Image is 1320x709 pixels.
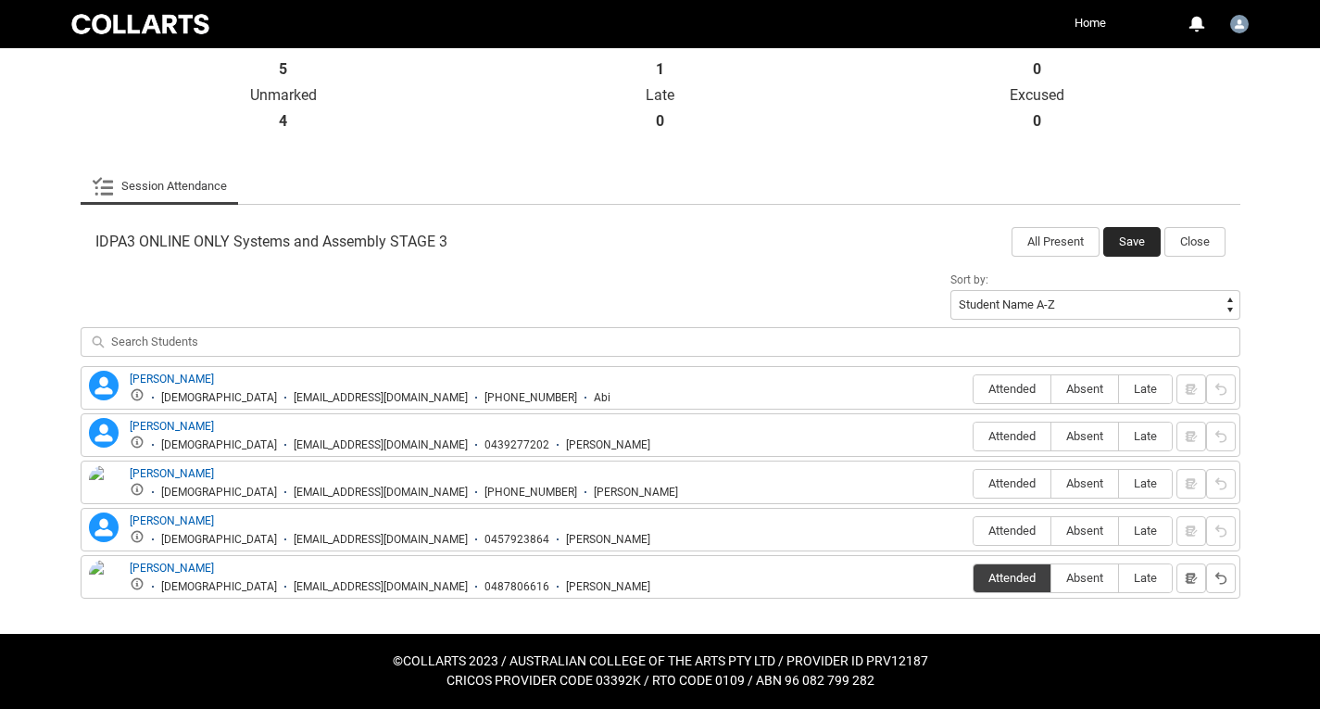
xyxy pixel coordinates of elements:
[89,371,119,400] lightning-icon: Abirami Rajan
[1103,227,1161,257] button: Save
[161,391,277,405] div: [DEMOGRAPHIC_DATA]
[484,486,577,500] div: [PHONE_NUMBER]
[566,438,650,452] div: [PERSON_NAME]
[1230,15,1249,33] img: Tom.Eames
[130,562,214,575] a: [PERSON_NAME]
[92,168,227,205] a: Session Attendance
[656,60,664,79] strong: 1
[471,86,849,105] p: Late
[484,391,577,405] div: [PHONE_NUMBER]
[1206,374,1236,404] button: Reset
[130,373,214,386] a: [PERSON_NAME]
[1070,9,1111,37] a: Home
[294,391,468,405] div: [EMAIL_ADDRESS][DOMAIN_NAME]
[161,533,277,547] div: [DEMOGRAPHIC_DATA]
[89,465,119,506] img: Jasmin Marks
[484,438,549,452] div: 0439277202
[974,476,1050,490] span: Attended
[294,486,468,500] div: [EMAIL_ADDRESS][DOMAIN_NAME]
[1206,422,1236,451] button: Reset
[950,273,988,286] span: Sort by:
[849,86,1226,105] p: Excused
[1164,227,1226,257] button: Close
[974,382,1050,396] span: Attended
[974,429,1050,443] span: Attended
[1119,571,1172,585] span: Late
[594,391,610,405] div: Abi
[1012,227,1100,257] button: All Present
[1033,112,1041,131] strong: 0
[974,524,1050,538] span: Attended
[484,580,549,594] div: 0487806616
[81,327,1240,357] input: Search Students
[81,168,238,205] li: Session Attendance
[1119,382,1172,396] span: Late
[1226,7,1253,37] button: User Profile Tom.Eames
[279,112,287,131] strong: 4
[1051,382,1118,396] span: Absent
[1051,524,1118,538] span: Absent
[1051,571,1118,585] span: Absent
[566,533,650,547] div: [PERSON_NAME]
[161,486,277,500] div: [DEMOGRAPHIC_DATA]
[89,418,119,448] lightning-icon: Celeste Barker
[294,580,468,594] div: [EMAIL_ADDRESS][DOMAIN_NAME]
[89,513,119,542] lightning-icon: Margot Nuske
[89,560,119,601] img: Zoe Kinsella
[294,533,468,547] div: [EMAIL_ADDRESS][DOMAIN_NAME]
[279,60,287,79] strong: 5
[95,233,447,251] span: IDPA3 ONLINE ONLY Systems and Assembly STAGE 3
[1206,469,1236,499] button: Reset
[974,571,1050,585] span: Attended
[95,86,472,105] p: Unmarked
[1033,60,1041,79] strong: 0
[1206,563,1236,593] button: Reset
[130,514,214,527] a: [PERSON_NAME]
[1119,429,1172,443] span: Late
[130,420,214,433] a: [PERSON_NAME]
[161,438,277,452] div: [DEMOGRAPHIC_DATA]
[594,486,678,500] div: [PERSON_NAME]
[656,112,664,131] strong: 0
[1051,476,1118,490] span: Absent
[484,533,549,547] div: 0457923864
[1206,516,1236,546] button: Reset
[294,438,468,452] div: [EMAIL_ADDRESS][DOMAIN_NAME]
[1176,563,1206,593] button: Notes
[1119,524,1172,538] span: Late
[1051,429,1118,443] span: Absent
[566,580,650,594] div: [PERSON_NAME]
[161,580,277,594] div: [DEMOGRAPHIC_DATA]
[1119,476,1172,490] span: Late
[130,467,214,480] a: [PERSON_NAME]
